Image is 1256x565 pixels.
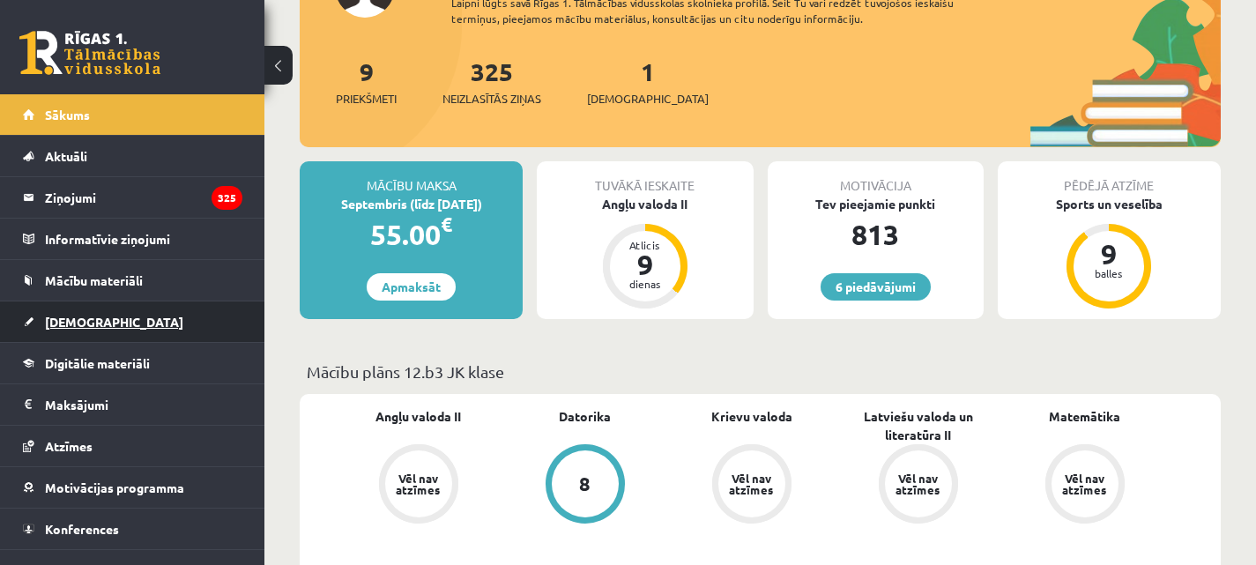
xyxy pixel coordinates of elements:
span: Neizlasītās ziņas [442,90,541,108]
legend: Maksājumi [45,384,242,425]
a: Sākums [23,94,242,135]
legend: Informatīvie ziņojumi [45,219,242,259]
a: Sports un veselība 9 balles [998,195,1221,311]
a: Vēl nav atzīmes [835,444,1001,527]
div: Motivācija [768,161,984,195]
a: Angļu valoda II [375,407,461,426]
div: Septembris (līdz [DATE]) [300,195,523,213]
a: Latviešu valoda un literatūra II [835,407,1001,444]
div: Vēl nav atzīmes [394,472,443,495]
a: Konferences [23,509,242,549]
a: Vēl nav atzīmes [668,444,835,527]
a: 325Neizlasītās ziņas [442,56,541,108]
a: Aktuāli [23,136,242,176]
span: [DEMOGRAPHIC_DATA] [45,314,183,330]
div: dienas [619,279,672,289]
div: Mācību maksa [300,161,523,195]
span: [DEMOGRAPHIC_DATA] [587,90,709,108]
legend: Ziņojumi [45,177,242,218]
div: Vēl nav atzīmes [1060,472,1110,495]
span: Sākums [45,107,90,123]
a: Vēl nav atzīmes [1001,444,1168,527]
a: 1[DEMOGRAPHIC_DATA] [587,56,709,108]
a: Mācību materiāli [23,260,242,301]
span: Konferences [45,521,119,537]
div: Pēdējā atzīme [998,161,1221,195]
a: Digitālie materiāli [23,343,242,383]
a: Rīgas 1. Tālmācības vidusskola [19,31,160,75]
span: Digitālie materiāli [45,355,150,371]
div: Angļu valoda II [537,195,753,213]
a: Vēl nav atzīmes [335,444,502,527]
div: Sports un veselība [998,195,1221,213]
a: Matemātika [1049,407,1120,426]
a: 6 piedāvājumi [821,273,931,301]
div: 9 [619,250,672,279]
a: Datorika [559,407,611,426]
span: Atzīmes [45,438,93,454]
a: Atzīmes [23,426,242,466]
a: Maksājumi [23,384,242,425]
a: Apmaksāt [367,273,456,301]
div: 813 [768,213,984,256]
i: 325 [212,186,242,210]
span: Mācību materiāli [45,272,143,288]
a: Angļu valoda II Atlicis 9 dienas [537,195,753,311]
a: Informatīvie ziņojumi [23,219,242,259]
span: € [441,212,452,237]
span: Aktuāli [45,148,87,164]
a: Krievu valoda [711,407,792,426]
a: 9Priekšmeti [336,56,397,108]
div: Tev pieejamie punkti [768,195,984,213]
div: balles [1082,268,1135,279]
p: Mācību plāns 12.b3 JK klase [307,360,1214,383]
span: Priekšmeti [336,90,397,108]
a: [DEMOGRAPHIC_DATA] [23,301,242,342]
div: 8 [579,474,591,494]
a: Motivācijas programma [23,467,242,508]
div: Vēl nav atzīmes [894,472,943,495]
span: Motivācijas programma [45,480,184,495]
div: 55.00 [300,213,523,256]
a: 8 [502,444,668,527]
a: Ziņojumi325 [23,177,242,218]
div: Tuvākā ieskaite [537,161,753,195]
div: 9 [1082,240,1135,268]
div: Vēl nav atzīmes [727,472,777,495]
div: Atlicis [619,240,672,250]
